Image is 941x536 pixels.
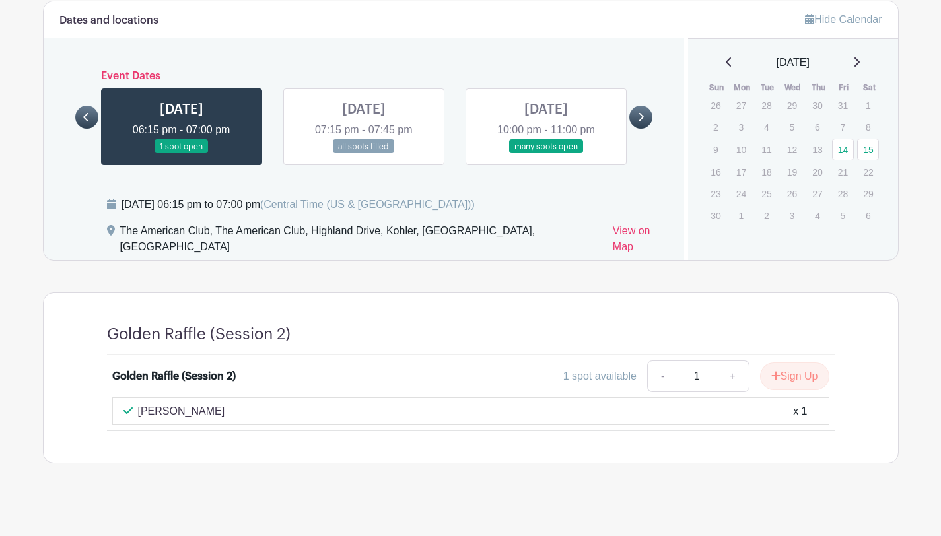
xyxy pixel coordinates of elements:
[260,199,475,210] span: (Central Time (US & [GEOGRAPHIC_DATA]))
[781,117,803,137] p: 5
[832,184,854,204] p: 28
[857,95,879,116] p: 1
[704,81,730,94] th: Sun
[138,403,225,419] p: [PERSON_NAME]
[705,117,726,137] p: 2
[716,360,749,392] a: +
[856,81,882,94] th: Sat
[755,139,777,160] p: 11
[806,162,828,182] p: 20
[730,184,752,204] p: 24
[806,139,828,160] p: 13
[107,325,291,344] h4: Golden Raffle (Session 2)
[806,205,828,226] p: 4
[112,368,236,384] div: Golden Raffle (Session 2)
[705,205,726,226] p: 30
[705,95,726,116] p: 26
[831,81,857,94] th: Fri
[806,81,831,94] th: Thu
[730,162,752,182] p: 17
[857,117,879,137] p: 8
[613,223,668,260] a: View on Map
[805,14,882,25] a: Hide Calendar
[755,117,777,137] p: 4
[857,162,879,182] p: 22
[857,184,879,204] p: 29
[705,184,726,204] p: 23
[705,139,726,160] p: 9
[730,117,752,137] p: 3
[857,139,879,160] a: 15
[730,139,752,160] p: 10
[781,205,803,226] p: 3
[122,197,475,213] div: [DATE] 06:15 pm to 07:00 pm
[120,223,602,260] div: The American Club, The American Club, Highland Drive, Kohler, [GEOGRAPHIC_DATA], [GEOGRAPHIC_DATA]
[781,184,803,204] p: 26
[755,95,777,116] p: 28
[59,15,158,27] h6: Dates and locations
[647,360,678,392] a: -
[755,184,777,204] p: 25
[806,117,828,137] p: 6
[806,184,828,204] p: 27
[777,55,810,71] span: [DATE]
[781,162,803,182] p: 19
[705,162,726,182] p: 16
[563,368,637,384] div: 1 spot available
[730,205,752,226] p: 1
[98,70,630,83] h6: Event Dates
[781,81,806,94] th: Wed
[760,362,829,390] button: Sign Up
[755,81,781,94] th: Tue
[781,139,803,160] p: 12
[832,205,854,226] p: 5
[832,139,854,160] a: 14
[730,81,755,94] th: Mon
[832,117,854,137] p: 7
[755,162,777,182] p: 18
[806,95,828,116] p: 30
[832,95,854,116] p: 31
[781,95,803,116] p: 29
[793,403,807,419] div: x 1
[755,205,777,226] p: 2
[832,162,854,182] p: 21
[730,95,752,116] p: 27
[857,205,879,226] p: 6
